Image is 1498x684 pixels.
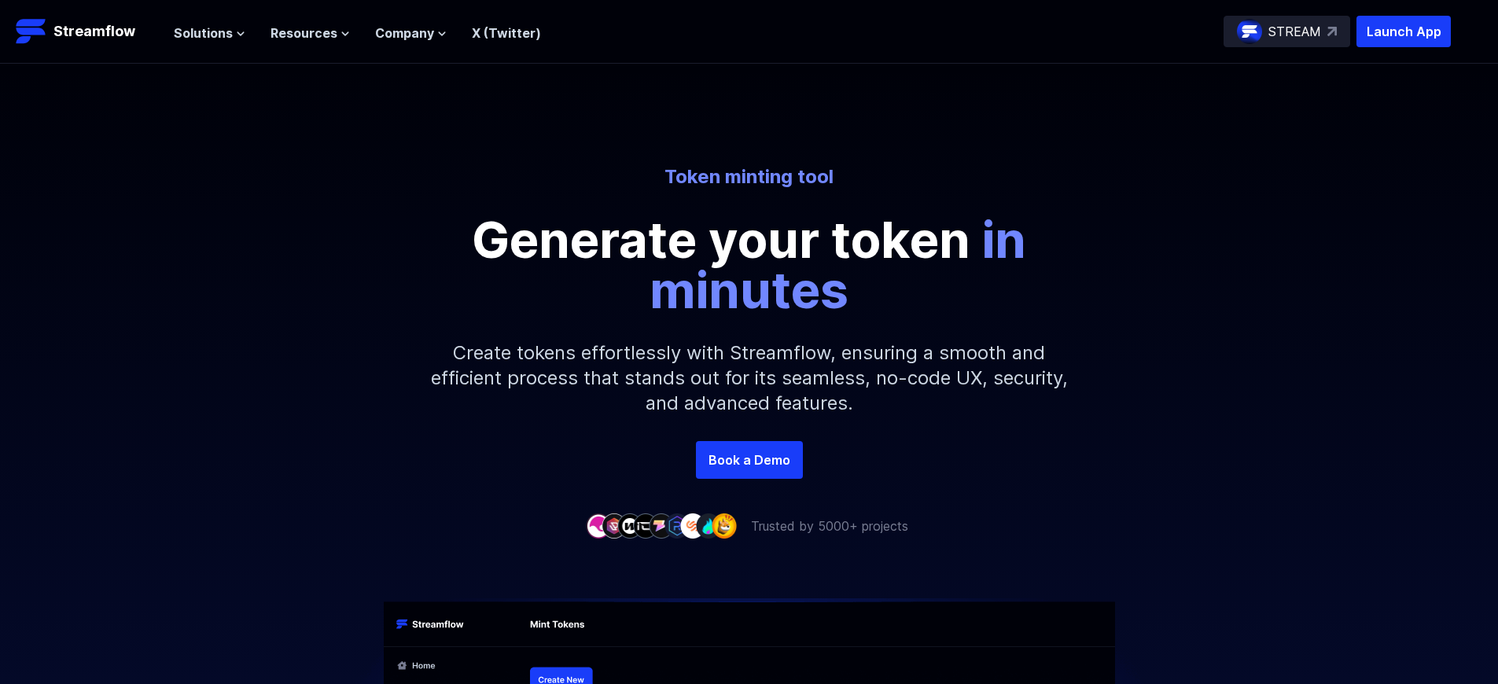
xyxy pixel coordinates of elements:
[633,513,658,538] img: company-4
[375,24,434,42] span: Company
[1237,19,1262,44] img: streamflow-logo-circle.png
[174,24,233,42] span: Solutions
[174,24,245,42] button: Solutions
[16,16,158,47] a: Streamflow
[696,441,803,479] a: Book a Demo
[1327,27,1337,36] img: top-right-arrow.svg
[271,24,350,42] button: Resources
[650,209,1026,320] span: in minutes
[1356,16,1451,47] button: Launch App
[411,315,1088,441] p: Create tokens effortlessly with Streamflow, ensuring a smooth and efficient process that stands o...
[16,16,47,47] img: Streamflow Logo
[751,517,908,535] p: Trusted by 5000+ projects
[712,513,737,538] img: company-9
[586,513,611,538] img: company-1
[617,513,642,538] img: company-3
[680,513,705,538] img: company-7
[602,513,627,538] img: company-2
[53,20,135,42] p: Streamflow
[1224,16,1350,47] a: STREAM
[271,24,337,42] span: Resources
[649,513,674,538] img: company-5
[396,215,1103,315] p: Generate your token
[696,513,721,538] img: company-8
[375,24,447,42] button: Company
[1268,22,1321,41] p: STREAM
[314,164,1185,189] p: Token minting tool
[664,513,690,538] img: company-6
[472,25,541,41] a: X (Twitter)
